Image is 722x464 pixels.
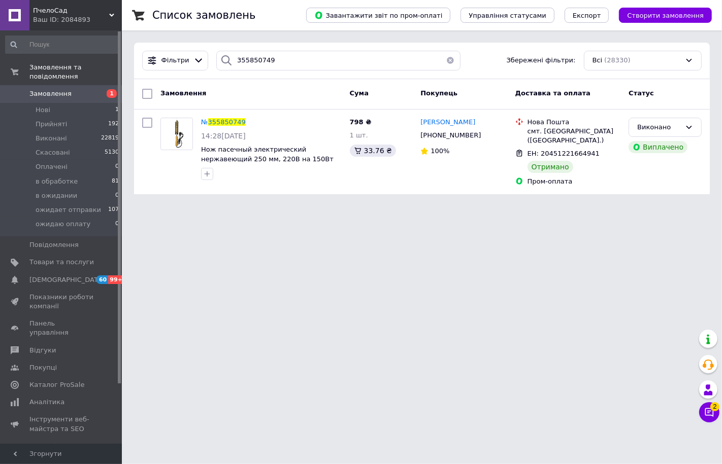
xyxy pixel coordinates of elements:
h1: Список замовлень [152,9,255,21]
button: Очистить [440,51,461,70]
span: 99+ [108,275,125,284]
button: Створити замовлення [619,8,712,23]
span: Експорт [573,12,601,19]
a: Нож пасечный электрический нержавеющий 250 мм, 220В на 150Вт [201,146,334,163]
input: Пошук [5,35,120,54]
span: Замовлення та повідомлення [29,63,122,81]
span: ожидает отправки [36,205,101,215]
span: Повідомлення [29,240,79,249]
button: Управління статусами [461,8,554,23]
img: Фото товару [165,118,189,150]
span: Покупці [29,363,57,372]
div: Виплачено [629,141,687,153]
span: Замовлення [160,89,206,97]
span: [PHONE_NUMBER] [420,131,481,139]
span: 355850749 [208,118,246,126]
span: ЕН: 20451221664941 [528,150,600,157]
button: Експорт [565,8,609,23]
span: 81 [112,177,119,186]
span: № [201,118,208,126]
span: ПчелоСад [33,6,109,15]
span: 0 [115,191,119,200]
span: Фільтри [161,56,189,65]
button: Чат з покупцем2 [699,402,719,422]
div: Ваш ID: 2084893 [33,15,122,24]
span: 60 [96,275,108,284]
div: Нова Пошта [528,118,621,127]
span: 14:28[DATE] [201,132,246,140]
span: ожидаю оплату [36,220,90,229]
a: №355850749 [201,118,246,126]
span: в обработке [36,177,78,186]
span: в ожидании [36,191,77,200]
span: (28330) [604,56,631,64]
div: смт. [GEOGRAPHIC_DATA] ([GEOGRAPHIC_DATA].) [528,127,621,145]
span: 5130 [105,148,119,157]
span: 107 [108,205,119,215]
span: Замовлення [29,89,72,98]
input: Пошук за номером замовлення, ПІБ покупця, номером телефону, Email, номером накладної [216,51,461,70]
div: Отримано [528,161,573,173]
span: 22819 [101,134,119,143]
span: Аналітика [29,398,64,407]
span: [PERSON_NAME] [420,118,475,126]
span: Скасовані [36,148,70,157]
span: Інструменти веб-майстра та SEO [29,415,94,433]
span: Збережені фільтри: [507,56,576,65]
span: Нові [36,105,50,115]
span: Відгуки [29,346,56,355]
span: 0 [115,220,119,229]
span: Управління статусами [469,12,546,19]
span: Доставка та оплата [515,89,590,97]
button: Завантажити звіт по пром-оплаті [306,8,450,23]
span: Всі [593,56,603,65]
span: Прийняті [36,120,67,129]
span: 798 ₴ [350,118,372,126]
span: 100% [431,147,449,155]
a: Створити замовлення [609,11,712,19]
span: 2 [710,402,719,411]
span: Покупець [420,89,457,97]
span: [DEMOGRAPHIC_DATA] [29,275,105,284]
span: Cума [350,89,369,97]
div: 33.76 ₴ [350,145,396,157]
span: Панель управління [29,319,94,337]
span: Завантажити звіт по пром-оплаті [314,11,442,20]
a: [PERSON_NAME] [420,118,475,127]
span: Товари та послуги [29,258,94,267]
span: 192 [108,120,119,129]
span: 1 шт. [350,131,368,139]
span: Статус [629,89,654,97]
span: 1 [115,105,119,115]
span: Оплачені [36,162,68,171]
span: Каталог ProSale [29,380,84,389]
span: Управління сайтом [29,442,94,460]
a: Фото товару [160,118,193,150]
span: 1 [107,89,117,98]
span: Показники роботи компанії [29,293,94,311]
span: 0 [115,162,119,171]
span: Створити замовлення [627,12,704,19]
div: Виконано [637,122,681,133]
span: Виконані [36,134,67,143]
div: Пром-оплата [528,177,621,186]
